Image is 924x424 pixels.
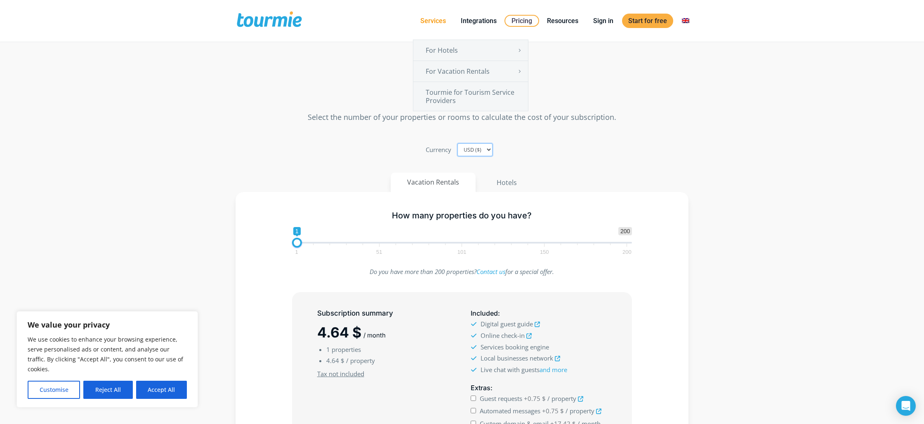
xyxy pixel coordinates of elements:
[317,308,453,319] h5: Subscription summary
[539,250,550,254] span: 150
[471,309,498,317] span: Included
[587,16,620,26] a: Sign in
[481,320,533,328] span: Digital guest guide
[471,383,607,393] h5: :
[293,227,301,235] span: 1
[136,381,187,399] button: Accept All
[28,335,187,374] p: We use cookies to enhance your browsing experience, serve personalised ads or content, and analys...
[480,394,522,403] span: Guest requests
[326,345,330,354] span: 1
[504,15,539,27] a: Pricing
[83,381,132,399] button: Reject All
[471,384,490,392] span: Extras
[326,356,344,365] span: 4.64 $
[481,331,525,340] span: Online check-in
[292,211,632,221] h5: How many properties do you have?
[481,343,549,351] span: Services booking engine
[346,356,375,365] span: / property
[541,16,585,26] a: Resources
[292,266,632,277] p: Do you have more than 200 properties? for a special offer.
[413,82,528,111] a: Tourmie for Tourism Service Providers
[332,345,361,354] span: properties
[413,40,528,61] a: For Hotels
[236,112,688,123] p: Select the number of your properties or rooms to calculate the cost of your subscription.
[426,144,451,155] label: Currency
[524,394,546,403] span: +0.75 $
[363,331,386,339] span: / month
[480,407,540,415] span: Automated messages
[896,396,916,416] div: Open Intercom Messenger
[547,394,576,403] span: / property
[317,324,361,341] span: 4.64 $
[317,370,364,378] u: Tax not included
[28,381,80,399] button: Customise
[28,320,187,330] p: We value your privacy
[391,173,476,192] button: Vacation Rentals
[542,407,564,415] span: +0.75 $
[455,16,503,26] a: Integrations
[622,14,673,28] a: Start for free
[618,227,632,235] span: 200
[481,365,567,374] span: Live chat with guests
[375,250,383,254] span: 51
[480,173,534,192] button: Hotels
[456,250,468,254] span: 101
[540,365,567,374] a: and more
[414,16,452,26] a: Services
[476,267,505,276] a: Contact us
[676,16,695,26] a: Switch to
[481,354,553,362] span: Local businesses network
[471,308,607,319] h5: :
[413,61,528,82] a: For Vacation Rentals
[566,407,594,415] span: / property
[294,250,299,254] span: 1
[236,79,688,98] h2: Pricing
[621,250,633,254] span: 200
